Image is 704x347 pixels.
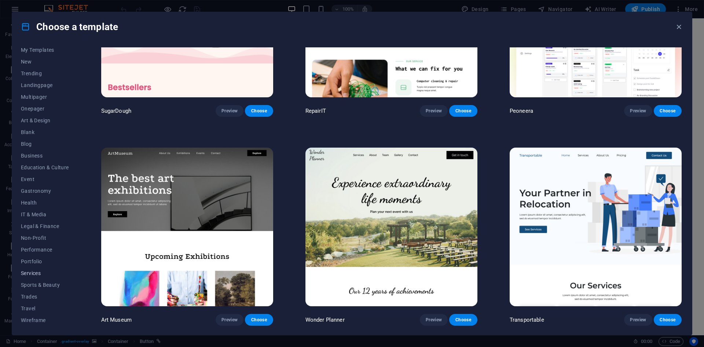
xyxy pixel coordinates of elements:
[21,153,69,159] span: Business
[101,107,131,115] p: SugarDough
[21,282,69,288] span: Sports & Beauty
[21,44,69,56] button: My Templates
[21,162,69,173] button: Education & Culture
[21,126,69,138] button: Blank
[455,317,471,323] span: Choose
[21,294,69,300] span: Trades
[426,108,442,114] span: Preview
[221,108,238,114] span: Preview
[21,82,69,88] span: Landingpage
[630,108,646,114] span: Preview
[21,118,69,123] span: Art & Design
[305,316,345,323] p: Wonder Planner
[21,314,69,326] button: Wireframe
[21,129,69,135] span: Blank
[221,317,238,323] span: Preview
[21,232,69,244] button: Non-Profit
[21,141,69,147] span: Blog
[624,314,652,326] button: Preview
[21,212,69,217] span: IT & Media
[510,148,682,306] img: Transportable
[21,103,69,115] button: Onepager
[21,267,69,279] button: Services
[21,91,69,103] button: Multipager
[449,105,477,117] button: Choose
[21,47,69,53] span: My Templates
[21,306,69,311] span: Travel
[21,176,69,182] span: Event
[21,270,69,276] span: Services
[654,105,682,117] button: Choose
[21,259,69,264] span: Portfolio
[216,314,243,326] button: Preview
[21,71,69,76] span: Trending
[21,59,69,65] span: New
[510,316,544,323] p: Transportable
[21,185,69,197] button: Gastronomy
[21,247,69,253] span: Performance
[216,105,243,117] button: Preview
[21,150,69,162] button: Business
[624,105,652,117] button: Preview
[21,197,69,209] button: Health
[21,235,69,241] span: Non-Profit
[21,317,69,323] span: Wireframe
[21,220,69,232] button: Legal & Finance
[420,105,448,117] button: Preview
[3,3,52,9] a: Skip to main content
[251,317,267,323] span: Choose
[21,173,69,185] button: Event
[420,314,448,326] button: Preview
[245,314,273,326] button: Choose
[21,303,69,314] button: Travel
[510,107,533,115] p: Peoneera
[21,291,69,303] button: Trades
[21,138,69,150] button: Blog
[101,148,273,306] img: Art Museum
[21,106,69,112] span: Onepager
[21,165,69,170] span: Education & Culture
[245,105,273,117] button: Choose
[305,107,326,115] p: RepairIT
[21,244,69,256] button: Performance
[21,56,69,68] button: New
[630,317,646,323] span: Preview
[101,316,132,323] p: Art Museum
[21,94,69,100] span: Multipager
[455,108,471,114] span: Choose
[21,115,69,126] button: Art & Design
[660,108,676,114] span: Choose
[21,68,69,79] button: Trending
[21,200,69,206] span: Health
[305,148,477,306] img: Wonder Planner
[21,256,69,267] button: Portfolio
[21,223,69,229] span: Legal & Finance
[21,79,69,91] button: Landingpage
[21,209,69,220] button: IT & Media
[21,188,69,194] span: Gastronomy
[21,21,118,33] h4: Choose a template
[426,317,442,323] span: Preview
[449,314,477,326] button: Choose
[660,317,676,323] span: Choose
[251,108,267,114] span: Choose
[21,279,69,291] button: Sports & Beauty
[654,314,682,326] button: Choose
